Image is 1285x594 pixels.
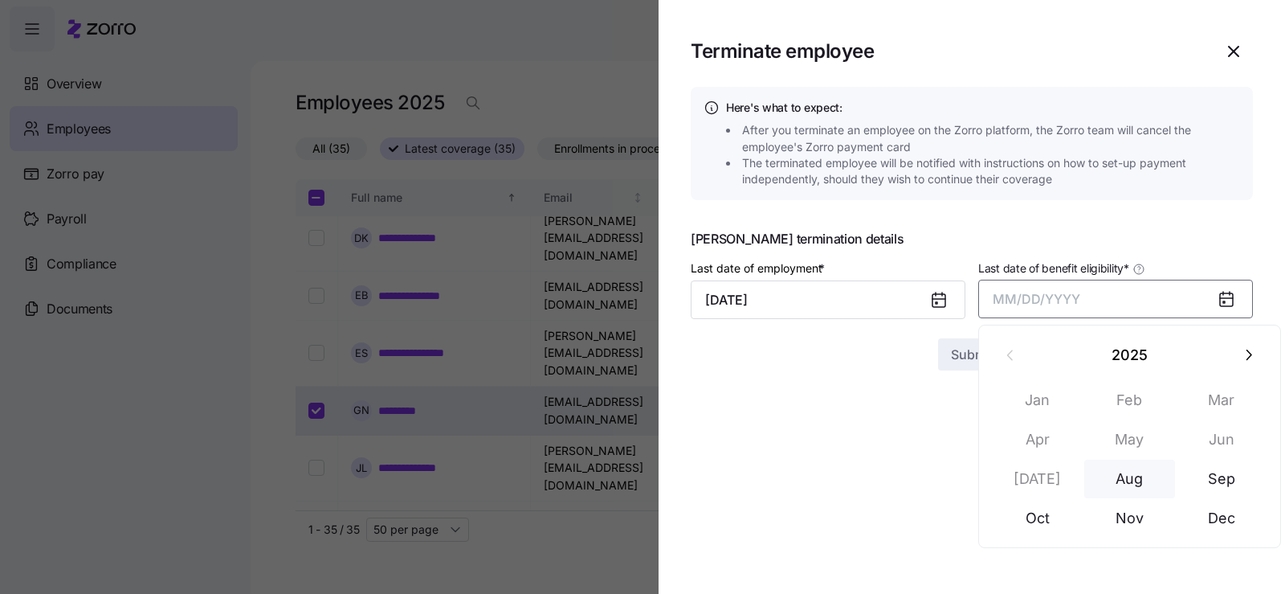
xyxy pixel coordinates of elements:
[1084,420,1176,459] button: May
[993,291,1080,307] span: MM/DD/YYYY
[691,281,965,319] input: MM/DD/YYYY
[691,260,828,277] label: Last date of employment
[978,280,1253,318] button: MM/DD/YYYY
[1176,499,1267,538] button: Dec
[1176,381,1267,420] button: Mar
[742,122,1245,155] span: After you terminate an employee on the Zorro platform, the Zorro team will cancel the employee's ...
[951,345,993,364] span: Submit
[1084,460,1176,498] button: Aug
[938,338,1006,371] button: Submit
[978,260,1129,277] span: Last date of benefit eligibility *
[742,155,1245,188] span: The terminated employee will be notified with instructions on how to set-up payment independently...
[1084,381,1176,420] button: Feb
[1030,335,1230,374] button: 2025
[691,39,874,63] h1: Terminate employee
[1176,420,1267,459] button: Jun
[992,381,1083,420] button: Jan
[992,420,1083,459] button: Apr
[1176,460,1267,498] button: Sep
[992,460,1083,498] button: [DATE]
[1084,499,1176,538] button: Nov
[992,499,1083,538] button: Oct
[691,232,1253,245] span: [PERSON_NAME] termination details
[726,100,1240,116] h4: Here's what to expect:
